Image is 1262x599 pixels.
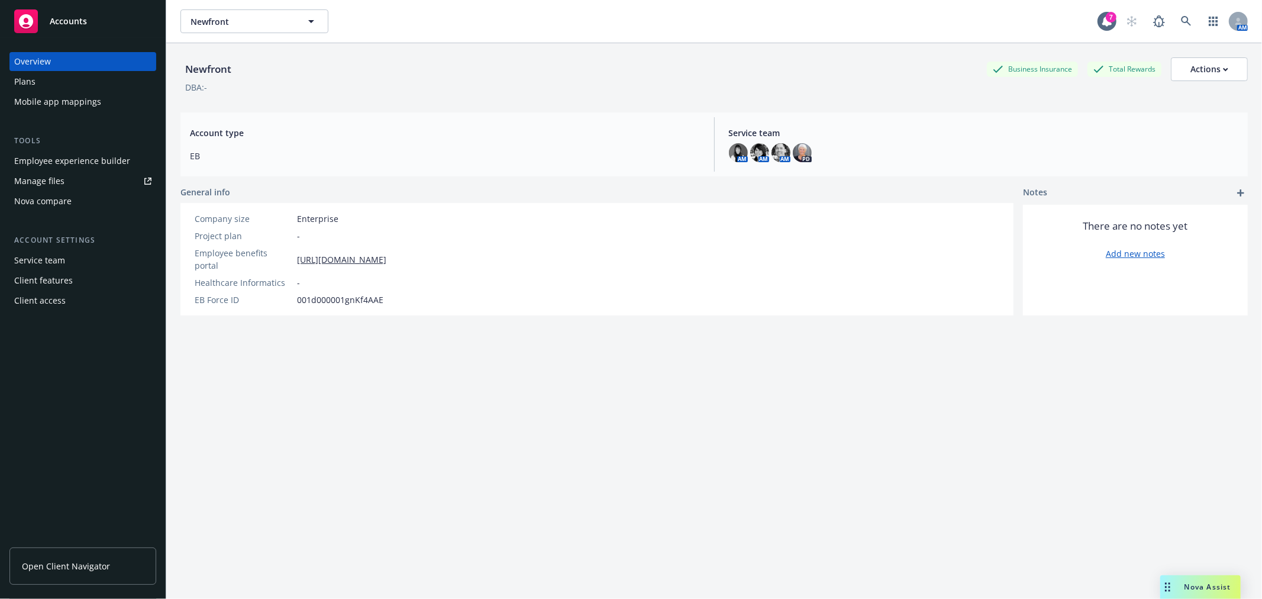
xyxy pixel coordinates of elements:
img: photo [793,143,812,162]
a: Plans [9,72,156,91]
span: Nova Assist [1184,582,1231,592]
a: Start snowing [1120,9,1144,33]
div: Client features [14,271,73,290]
div: Newfront [180,62,236,77]
div: Employee benefits portal [195,247,292,272]
img: photo [729,143,748,162]
span: EB [190,150,700,162]
a: Add new notes [1106,247,1165,260]
a: Service team [9,251,156,270]
a: Report a Bug [1147,9,1171,33]
img: photo [772,143,790,162]
div: Nova compare [14,192,72,211]
div: Service team [14,251,65,270]
img: photo [750,143,769,162]
button: Newfront [180,9,328,33]
div: Overview [14,52,51,71]
a: Nova compare [9,192,156,211]
div: EB Force ID [195,294,292,306]
a: [URL][DOMAIN_NAME] [297,253,386,266]
span: There are no notes yet [1083,219,1188,233]
div: Tools [9,135,156,147]
div: Actions [1190,58,1228,80]
div: Project plan [195,230,292,242]
a: Manage files [9,172,156,191]
div: Mobile app mappings [14,92,101,111]
div: Employee experience builder [14,152,130,170]
div: Healthcare Informatics [195,276,292,289]
span: Enterprise [297,212,338,225]
a: Overview [9,52,156,71]
a: Search [1174,9,1198,33]
span: Open Client Navigator [22,560,110,572]
span: - [297,230,300,242]
a: Client features [9,271,156,290]
a: Accounts [9,5,156,38]
a: Mobile app mappings [9,92,156,111]
span: Notes [1023,186,1047,200]
div: Client access [14,291,66,310]
span: Account type [190,127,700,139]
div: Plans [14,72,35,91]
button: Actions [1171,57,1248,81]
a: add [1234,186,1248,200]
div: Business Insurance [987,62,1078,76]
span: General info [180,186,230,198]
a: Client access [9,291,156,310]
a: Switch app [1202,9,1225,33]
div: Drag to move [1160,575,1175,599]
div: Account settings [9,234,156,246]
button: Nova Assist [1160,575,1241,599]
div: 7 [1106,12,1116,22]
div: Total Rewards [1087,62,1161,76]
div: Company size [195,212,292,225]
span: - [297,276,300,289]
div: Manage files [14,172,64,191]
a: Employee experience builder [9,152,156,170]
span: Service team [729,127,1239,139]
div: DBA: - [185,81,207,94]
span: Accounts [50,17,87,26]
span: 001d000001gnKf4AAE [297,294,383,306]
span: Newfront [191,15,293,28]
